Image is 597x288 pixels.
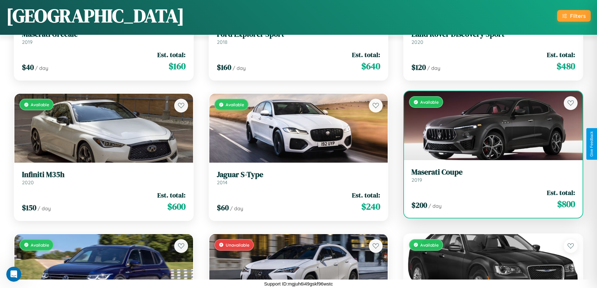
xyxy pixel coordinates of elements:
span: / day [428,203,442,209]
span: $ 160 [169,60,186,72]
span: 2019 [22,39,33,45]
span: 2014 [217,179,228,186]
span: / day [35,65,48,71]
span: $ 240 [361,200,380,213]
a: Maserati Grecale2019 [22,30,186,45]
span: / day [233,65,246,71]
span: $ 60 [217,202,229,213]
span: $ 150 [22,202,36,213]
span: 2020 [411,39,423,45]
span: Available [31,242,49,248]
span: 2018 [217,39,228,45]
h3: Infiniti M35h [22,170,186,179]
h1: [GEOGRAPHIC_DATA] [6,3,184,29]
span: Est. total: [352,191,380,200]
div: Give Feedback [589,131,594,157]
span: Available [420,99,439,105]
button: Filters [557,10,591,22]
span: Est. total: [157,50,186,59]
span: Est. total: [547,188,575,197]
span: Est. total: [352,50,380,59]
h3: Jaguar S-Type [217,170,380,179]
a: Ford Explorer Sport2018 [217,30,380,45]
span: $ 480 [557,60,575,72]
h3: Maserati Coupe [411,168,575,177]
a: Land Rover Discovery Sport2020 [411,30,575,45]
span: Unavailable [226,242,249,248]
span: Available [420,242,439,248]
span: / day [427,65,440,71]
h3: Land Rover Discovery Sport [411,30,575,39]
span: / day [38,205,51,212]
a: Maserati Coupe2019 [411,168,575,183]
span: Available [226,102,244,107]
span: 2019 [411,177,422,183]
span: $ 120 [411,62,426,72]
div: Filters [570,13,586,19]
span: $ 800 [557,198,575,210]
iframe: Intercom live chat [6,267,21,282]
span: / day [230,205,243,212]
span: $ 640 [361,60,380,72]
span: Available [31,102,49,107]
a: Jaguar S-Type2014 [217,170,380,186]
span: Est. total: [547,50,575,59]
span: $ 160 [217,62,231,72]
span: Est. total: [157,191,186,200]
a: Infiniti M35h2020 [22,170,186,186]
span: 2020 [22,179,34,186]
span: $ 40 [22,62,34,72]
span: $ 200 [411,200,427,210]
span: $ 600 [167,200,186,213]
p: Support ID: mgjuh6i49gskf96wstc [264,280,333,288]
